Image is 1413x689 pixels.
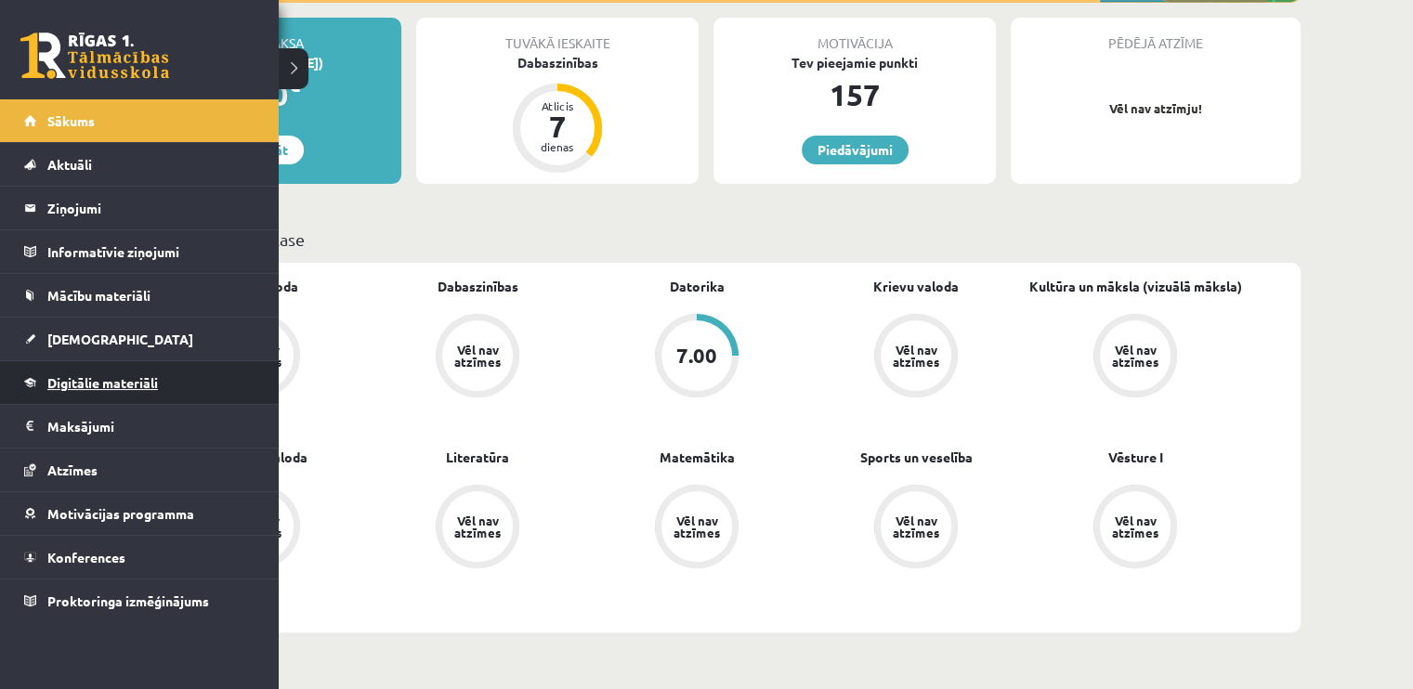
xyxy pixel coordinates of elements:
a: Vēl nav atzīmes [806,485,1026,572]
a: Proktoringa izmēģinājums [24,579,255,622]
div: Tuvākā ieskaite [416,18,699,53]
div: 7 [530,111,585,141]
a: Literatūra [446,448,509,467]
a: Mācību materiāli [24,274,255,317]
a: Sākums [24,99,255,142]
div: 7.00 [676,345,717,366]
div: dienas [530,141,585,152]
a: Aktuāli [24,143,255,186]
span: Proktoringa izmēģinājums [47,592,209,609]
a: Dabaszinības [438,277,518,296]
a: Vēl nav atzīmes [587,485,806,572]
p: Vēl nav atzīmju! [1020,99,1291,118]
div: Atlicis [530,100,585,111]
a: Vēsture I [1108,448,1163,467]
span: [DEMOGRAPHIC_DATA] [47,331,193,347]
a: Vēl nav atzīmes [368,485,587,572]
div: Vēl nav atzīmes [451,344,504,368]
a: [DEMOGRAPHIC_DATA] [24,318,255,360]
span: Atzīmes [47,461,98,478]
a: Digitālie materiāli [24,361,255,404]
span: Sākums [47,112,95,129]
div: Motivācija [713,18,996,53]
span: Motivācijas programma [47,505,194,522]
div: Vēl nav atzīmes [1109,344,1161,368]
a: Informatīvie ziņojumi [24,230,255,273]
a: Datorika [670,277,725,296]
div: Vēl nav atzīmes [451,514,504,539]
a: Vēl nav atzīmes [1026,314,1245,401]
a: Vēl nav atzīmes [1026,485,1245,572]
a: Sports un veselība [860,448,973,467]
a: Maksājumi [24,405,255,448]
a: Konferences [24,536,255,578]
a: Matemātika [660,448,735,467]
div: Tev pieejamie punkti [713,53,996,72]
a: Atzīmes [24,448,255,491]
p: Nedēļa [119,656,1293,682]
div: Dabaszinības [416,53,699,72]
div: Vēl nav atzīmes [671,514,723,539]
div: Vēl nav atzīmes [890,344,942,368]
a: Kultūra un māksla (vizuālā māksla) [1029,277,1242,296]
span: Aktuāli [47,156,92,173]
a: Vēl nav atzīmes [806,314,1026,401]
span: Digitālie materiāli [47,374,158,391]
legend: Maksājumi [47,405,255,448]
a: Vēl nav atzīmes [368,314,587,401]
a: Krievu valoda [873,277,959,296]
div: Vēl nav atzīmes [1109,514,1161,539]
span: Mācību materiāli [47,287,150,304]
a: Dabaszinības Atlicis 7 dienas [416,53,699,175]
a: 7.00 [587,314,806,401]
a: Motivācijas programma [24,492,255,535]
legend: Informatīvie ziņojumi [47,230,255,273]
a: Piedāvājumi [802,136,909,164]
a: Ziņojumi [24,187,255,229]
div: Vēl nav atzīmes [890,514,942,539]
div: 157 [713,72,996,117]
span: € [288,71,300,97]
legend: Ziņojumi [47,187,255,229]
a: Rīgas 1. Tālmācības vidusskola [20,32,169,79]
div: Pēdējā atzīme [1011,18,1301,53]
span: Konferences [47,549,125,565]
p: Mācību plāns 10.b2 klase [119,227,1293,252]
